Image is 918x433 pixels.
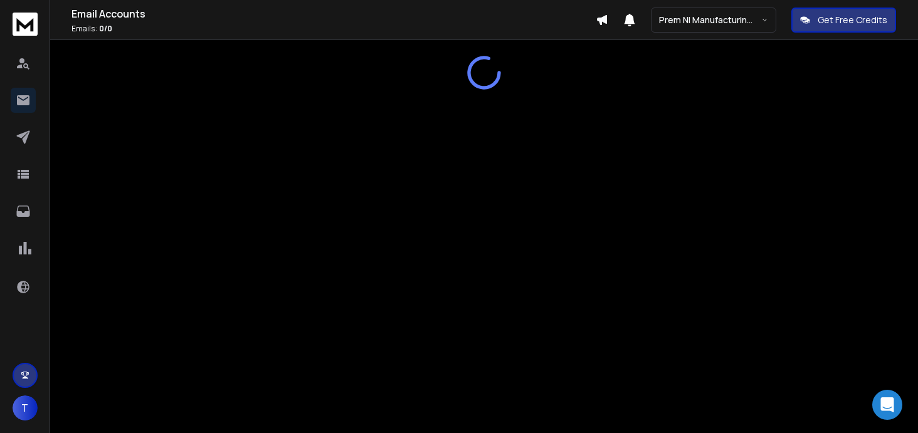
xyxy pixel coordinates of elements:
div: Open Intercom Messenger [872,390,902,420]
p: Prem NI Manufacturing & Sustainability 2025 [659,14,761,26]
p: Emails : [71,24,596,34]
span: 0 / 0 [99,23,112,34]
button: T [13,395,38,420]
button: Get Free Credits [791,8,896,33]
p: Get Free Credits [818,14,887,26]
h1: Email Accounts [71,6,596,21]
img: logo [13,13,38,36]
